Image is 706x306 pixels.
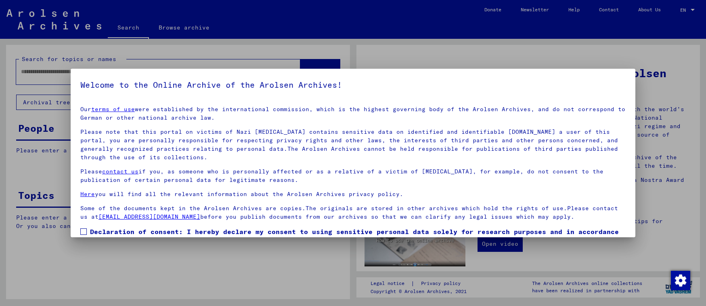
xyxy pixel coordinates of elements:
[80,190,626,198] p: you will find all the relevant information about the Arolsen Archives privacy policy.
[102,168,138,175] a: contact us
[671,271,690,290] img: Change consent
[670,270,690,290] div: Change consent
[80,105,626,122] p: Our were established by the international commission, which is the highest governing body of the ...
[90,227,626,256] span: Declaration of consent: I hereby declare my consent to using sensitive personal data solely for r...
[80,190,95,198] a: Here
[80,204,626,221] p: Some of the documents kept in the Arolsen Archives are copies.The originals are stored in other a...
[80,167,626,184] p: Please if you, as someone who is personally affected or as a relative of a victim of [MEDICAL_DAT...
[91,106,135,113] a: terms of use
[80,128,626,162] p: Please note that this portal on victims of Nazi [MEDICAL_DATA] contains sensitive data on identif...
[98,213,200,220] a: [EMAIL_ADDRESS][DOMAIN_NAME]
[80,78,626,91] h5: Welcome to the Online Archive of the Arolsen Archives!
